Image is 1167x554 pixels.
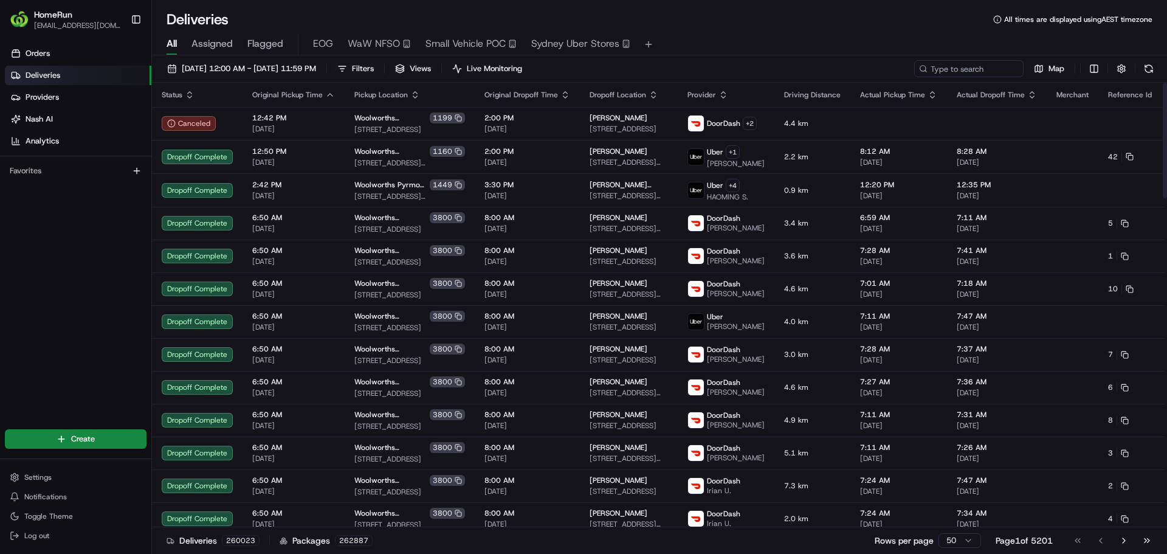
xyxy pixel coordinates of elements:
span: DoorDash [707,279,740,289]
p: Rows per page [875,535,934,547]
span: [DATE] [957,388,1037,398]
span: Irian U. [707,519,740,528]
span: 6:59 AM [860,213,937,223]
div: Deliveries [167,535,260,547]
span: [PERSON_NAME] [707,420,765,430]
span: [STREET_ADDRESS][DEMOGRAPHIC_DATA] [590,158,668,167]
span: Orders [26,48,50,59]
span: 7:24 AM [860,476,937,485]
span: Original Pickup Time [252,90,323,100]
span: [DATE] [957,191,1037,201]
button: Canceled [162,116,216,131]
span: [DATE] [252,322,335,332]
span: DoorDash [707,443,740,453]
span: 4.6 km [784,284,841,294]
span: 8:00 AM [484,279,570,288]
span: [PERSON_NAME] [707,453,765,463]
span: [DATE] [484,257,570,266]
span: Flagged [247,36,283,51]
div: 3800 [430,442,465,453]
span: [DATE] [957,322,1037,332]
img: doordash_logo_v2.png [688,445,704,461]
span: [DATE] [252,519,335,529]
span: Woolworths [PERSON_NAME] [354,147,427,156]
span: 7:36 AM [957,377,1037,387]
span: All times are displayed using AEST timezone [1004,15,1152,24]
span: [DATE] [484,355,570,365]
span: [DATE] [252,257,335,266]
span: 7:31 AM [957,410,1037,420]
span: [PERSON_NAME] [707,322,765,331]
span: 4.0 km [784,317,841,327]
button: Map [1028,60,1070,77]
span: [DATE] [860,191,937,201]
span: [DATE] [252,191,335,201]
span: [DATE] [957,519,1037,529]
span: 8:00 AM [484,410,570,420]
span: [PERSON_NAME] [590,377,647,387]
span: Actual Pickup Time [860,90,925,100]
span: 12:50 PM [252,147,335,156]
div: Favorites [5,161,146,181]
span: Provider [687,90,716,100]
span: [DATE] [957,257,1037,266]
span: [PERSON_NAME] [590,508,647,518]
div: 1199 [430,113,465,123]
span: 8:00 AM [484,377,570,387]
span: Filters [352,63,374,74]
span: EOG [313,36,333,51]
span: Woolworths [GEOGRAPHIC_DATA] (VDOS) [354,279,427,288]
div: 3800 [430,409,465,420]
span: [DATE] 12:00 AM - [DATE] 11:59 PM [182,63,316,74]
span: 6:50 AM [252,246,335,255]
div: 1160 [430,146,465,157]
img: uber-new-logo.jpeg [688,314,704,330]
span: [DATE] [252,454,335,463]
span: [PERSON_NAME] [707,355,765,364]
span: 12:20 PM [860,180,937,190]
span: [DATE] [484,519,570,529]
span: 7:41 AM [957,246,1037,255]
span: Woolworths Pyrmont (Metro) [354,180,427,190]
button: 42 [1108,152,1134,162]
span: [PERSON_NAME] [707,256,765,266]
div: 3800 [430,212,465,223]
span: Woolworths [GEOGRAPHIC_DATA] (VDOS) [354,246,427,255]
span: Views [410,63,431,74]
span: Map [1048,63,1064,74]
span: [STREET_ADDRESS] [590,355,668,365]
span: DoorDash [707,378,740,387]
button: 4 [1108,514,1129,524]
img: doordash_logo_v2.png [688,478,704,494]
span: 7:34 AM [957,508,1037,518]
span: Woolworths [GEOGRAPHIC_DATA] (VDOS) [354,410,427,420]
span: [DATE] [860,519,937,529]
span: [DATE] [252,355,335,365]
span: 7:47 AM [957,311,1037,321]
span: 4.4 km [784,119,841,128]
button: [EMAIL_ADDRESS][DOMAIN_NAME] [34,21,121,30]
span: Woolworths [GEOGRAPHIC_DATA] (VDOS) [354,508,427,518]
span: [DATE] [252,124,335,134]
img: doordash_logo_v2.png [688,248,704,264]
span: 7.3 km [784,481,841,491]
span: 7:11 AM [860,443,937,452]
span: [DATE] [252,486,335,496]
span: [STREET_ADDRESS][PERSON_NAME] [590,519,668,529]
span: Uber [707,147,723,157]
span: [PERSON_NAME] [590,213,647,223]
span: [DATE] [860,421,937,431]
span: Woolworths [GEOGRAPHIC_DATA] (VDOS) [354,213,427,223]
span: DoorDash [707,476,740,486]
span: Woolworths [GEOGRAPHIC_DATA] (VDOS) [354,377,427,387]
div: 3800 [430,245,465,256]
span: 5.1 km [784,448,841,458]
span: 8:00 AM [484,508,570,518]
button: Notifications [5,488,146,505]
span: [STREET_ADDRESS] [354,224,465,234]
span: [PERSON_NAME] [590,476,647,485]
span: [DATE] [957,454,1037,463]
span: Small Vehicle POC [425,36,506,51]
span: [DATE] [957,486,1037,496]
span: Woolworths [GEOGRAPHIC_DATA] [354,113,427,123]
